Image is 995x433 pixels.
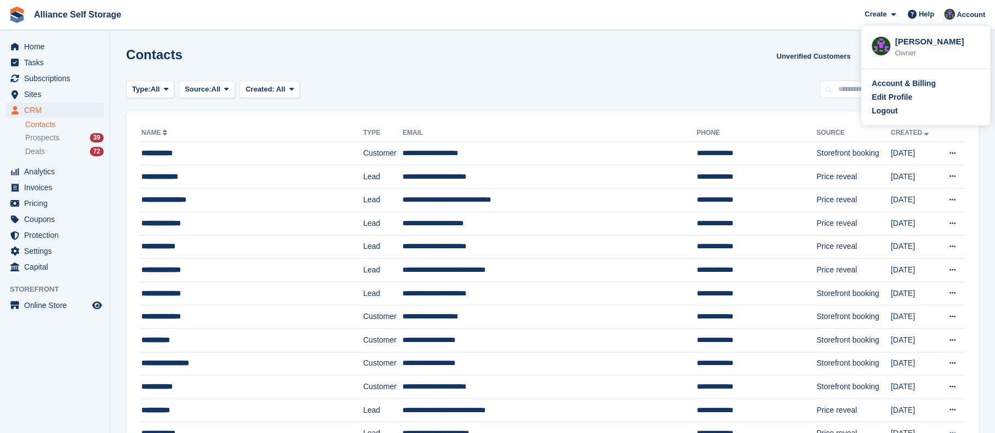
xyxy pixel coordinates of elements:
td: Storefront booking [816,375,891,399]
a: menu [5,196,104,211]
td: [DATE] [891,189,939,212]
a: Preview store [90,299,104,312]
td: Price reveal [816,165,891,189]
span: CRM [24,102,90,118]
span: Analytics [24,164,90,179]
a: Created [891,129,931,136]
a: Unverified Customers [772,47,855,65]
span: Source: [185,84,211,95]
span: Created: [246,85,275,93]
button: Created: All [240,81,300,99]
a: menu [5,180,104,195]
a: Edit Profile [872,92,980,103]
td: Customer [363,375,402,399]
td: Storefront booking [816,305,891,329]
td: Customer [363,328,402,352]
span: Settings [24,243,90,259]
img: Romilly Norton [944,9,955,20]
span: Tasks [24,55,90,70]
td: Price reveal [816,235,891,259]
a: menu [5,87,104,102]
span: Subscriptions [24,71,90,86]
div: Account & Billing [872,78,936,89]
span: Account [957,9,985,20]
span: Pricing [24,196,90,211]
th: Email [402,124,696,142]
a: menu [5,212,104,227]
a: menu [5,243,104,259]
td: Storefront booking [816,328,891,352]
td: Customer [363,142,402,166]
td: Storefront booking [816,142,891,166]
td: Lead [363,189,402,212]
span: Coupons [24,212,90,227]
div: 72 [90,147,104,156]
span: Prospects [25,133,59,143]
a: Contacts [25,119,104,130]
button: Type: All [126,81,174,99]
span: Protection [24,227,90,243]
a: Deals 72 [25,146,104,157]
button: Source: All [179,81,235,99]
a: Account & Billing [872,78,980,89]
img: Romilly Norton [872,37,890,55]
h1: Contacts [126,47,183,62]
td: [DATE] [891,259,939,282]
td: [DATE] [891,375,939,399]
th: Source [816,124,891,142]
a: menu [5,298,104,313]
td: Lead [363,398,402,422]
span: Help [919,9,934,20]
span: All [151,84,160,95]
a: menu [5,259,104,275]
span: Online Store [24,298,90,313]
td: Price reveal [816,212,891,235]
button: Export [859,47,907,65]
td: [DATE] [891,398,939,422]
div: Owner [895,48,980,59]
td: [DATE] [891,165,939,189]
a: menu [5,227,104,243]
td: Customer [363,305,402,329]
td: Lead [363,235,402,259]
td: Price reveal [816,398,891,422]
th: Phone [696,124,816,142]
span: Sites [24,87,90,102]
span: Invoices [24,180,90,195]
td: Lead [363,212,402,235]
span: Capital [24,259,90,275]
span: Deals [25,146,45,157]
div: Edit Profile [872,92,912,103]
span: Home [24,39,90,54]
a: Alliance Self Storage [30,5,126,24]
td: Storefront booking [816,282,891,305]
a: Prospects 39 [25,132,104,144]
td: [DATE] [891,282,939,305]
td: Lead [363,165,402,189]
td: Customer [363,352,402,375]
th: Type [363,124,402,142]
a: menu [5,71,104,86]
td: [DATE] [891,352,939,375]
span: All [212,84,221,95]
span: Type: [132,84,151,95]
a: menu [5,102,104,118]
div: [PERSON_NAME] [895,36,980,45]
span: All [276,85,286,93]
span: Create [865,9,886,20]
img: stora-icon-8386f47178a22dfd0bd8f6a31ec36ba5ce8667c1dd55bd0f319d3a0aa187defe.svg [9,7,25,23]
div: Logout [872,105,897,117]
td: [DATE] [891,328,939,352]
td: Lead [363,259,402,282]
a: menu [5,55,104,70]
td: [DATE] [891,305,939,329]
td: Price reveal [816,259,891,282]
td: Storefront booking [816,352,891,375]
a: menu [5,164,104,179]
a: menu [5,39,104,54]
div: 39 [90,133,104,143]
a: Logout [872,105,980,117]
td: Lead [363,282,402,305]
td: [DATE] [891,235,939,259]
td: [DATE] [891,212,939,235]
